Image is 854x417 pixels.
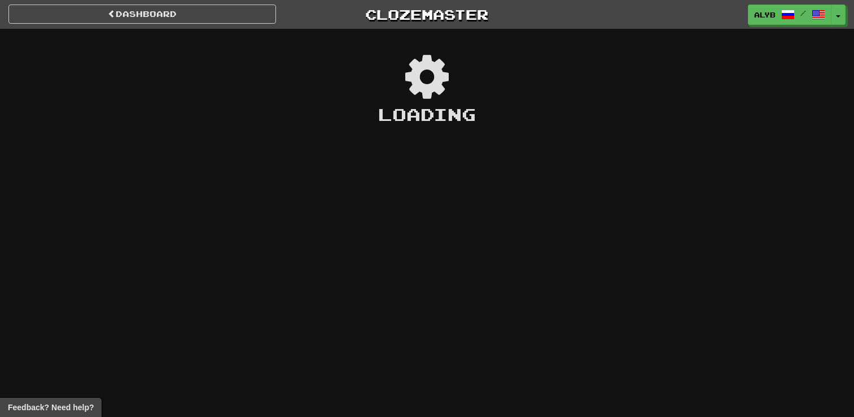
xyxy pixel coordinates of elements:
[8,5,276,24] a: Dashboard
[748,5,831,25] a: AlyB /
[293,5,560,24] a: Clozemaster
[800,9,806,17] span: /
[8,402,94,413] span: Open feedback widget
[754,10,776,20] span: AlyB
